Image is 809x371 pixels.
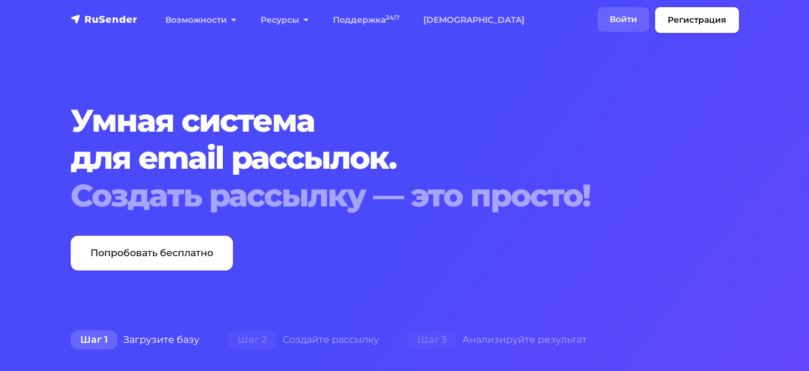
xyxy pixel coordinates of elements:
[153,8,249,32] a: Возможности
[249,8,321,32] a: Ресурсы
[214,328,393,352] div: Создайте рассылку
[71,102,739,214] h1: Умная система для email рассылок.
[386,14,399,22] sup: 24/7
[71,13,138,25] img: RuSender
[71,177,739,214] div: Создать рассылку — это просто!
[321,8,411,32] a: Поддержка24/7
[228,330,277,349] span: Шаг 2
[655,7,739,33] a: Регистрация
[408,330,456,349] span: Шаг 3
[71,330,117,349] span: Шаг 1
[393,328,601,352] div: Анализируйте результат
[71,236,233,270] a: Попробовать бесплатно
[411,8,537,32] a: [DEMOGRAPHIC_DATA]
[56,328,214,352] div: Загрузите базу
[598,7,649,32] a: Войти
